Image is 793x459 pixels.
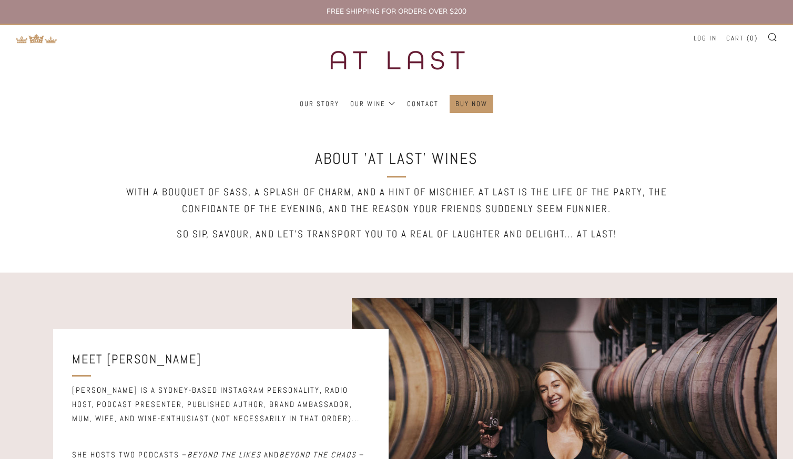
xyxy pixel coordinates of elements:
a: Contact [407,96,439,112]
a: Log in [694,30,717,47]
span: 0 [750,34,755,43]
h3: Meet [PERSON_NAME] [72,348,370,370]
a: Cart (0) [726,30,758,47]
a: Our Wine [350,96,396,112]
h5: With a bouquet of sass, a splash of charm, and a hint of mischief. At Last is the life of the par... [97,184,696,218]
img: Return to TKW Merchants [16,34,58,44]
h5: So sip, savour, and let's transport you to a real of laughter and delight... AT LAST! [97,226,696,243]
a: Buy Now [455,96,487,112]
h6: [PERSON_NAME] is a Sydney-based Instagram personality, radio host, podcast presenter, published a... [72,383,370,425]
h2: ABOUT 'At Last' WINES [223,146,570,171]
a: Return to TKW Merchants [16,33,58,43]
a: Our Story [300,96,339,112]
img: three kings wine merchants [304,25,489,95]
